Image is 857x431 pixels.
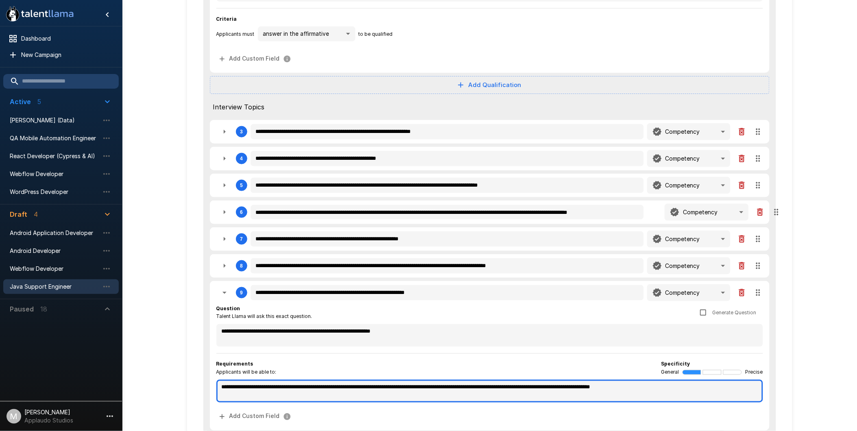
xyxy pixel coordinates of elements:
span: Applicants will be able to: [216,368,277,377]
p: Competency [665,235,700,243]
p: Competency [665,289,700,297]
b: Specificity [661,361,690,367]
button: Add Custom Field [216,51,294,66]
div: 9 [240,290,243,296]
div: 5 [210,174,770,197]
span: Generate Question [713,309,757,317]
p: Competency [665,262,700,270]
div: 8 [240,263,243,269]
b: Question [216,305,240,311]
div: 7 [240,236,243,242]
span: to be qualified [359,30,393,38]
span: Interview Topics [213,102,766,112]
b: Requirements [216,361,253,367]
span: Applicants must [216,30,255,38]
span: Precise [746,368,763,377]
p: Competency [665,128,700,136]
div: 3 [240,129,243,135]
span: Custom fields allow you to automatically extract specific data from candidate responses. [216,51,294,66]
div: 3 [210,120,770,144]
span: General [661,368,679,377]
span: Custom fields allow you to automatically extract specific data from candidate responses. [216,409,294,424]
button: Add Qualification [210,76,770,94]
p: Competency [665,181,700,189]
div: 6 [240,209,243,215]
b: Criteria [216,16,237,22]
div: 7 [210,227,770,251]
div: 8 [210,254,770,278]
div: 4 [210,147,770,170]
p: Competency [665,155,700,163]
div: 5 [240,183,243,188]
div: 4 [240,156,243,161]
div: answer in the affirmative [258,26,355,42]
button: Add Custom Field [216,409,294,424]
p: Competency [683,208,717,216]
div: 6 [210,200,770,224]
span: Talent Llama will ask this exact question. [216,313,312,321]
